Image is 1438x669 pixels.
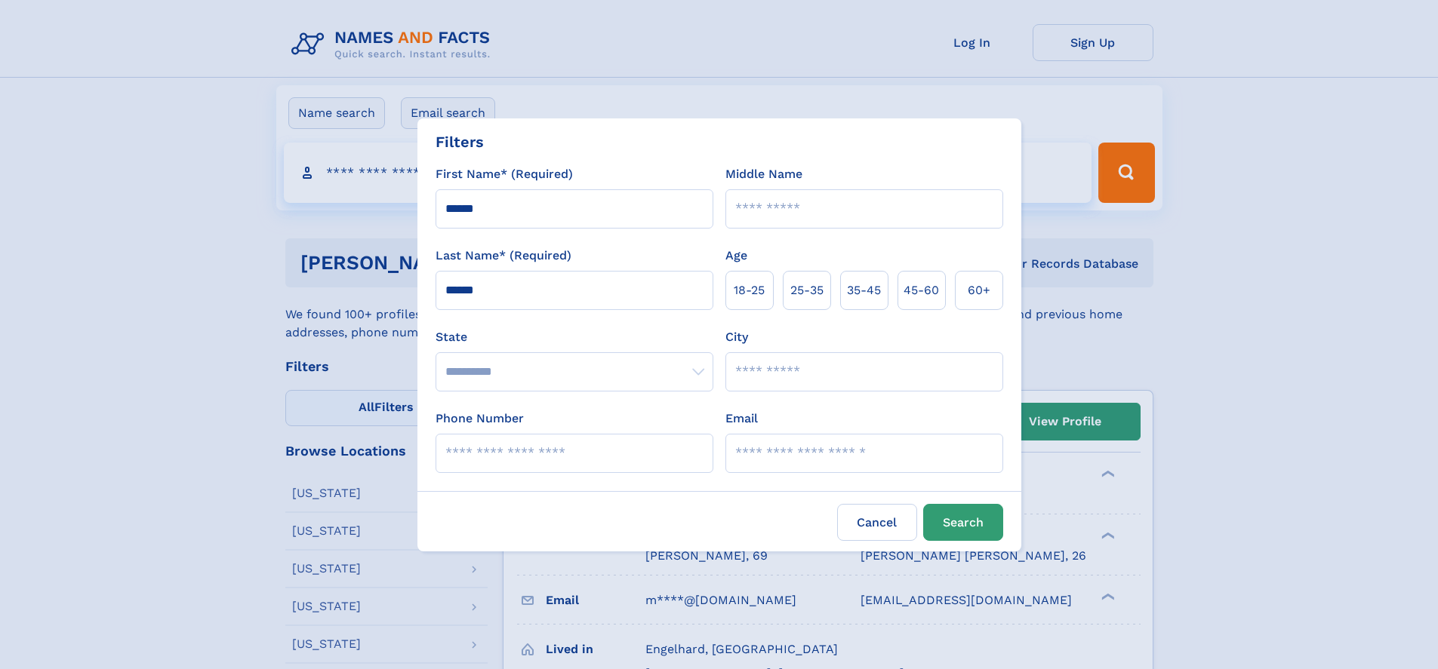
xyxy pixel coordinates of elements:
label: Middle Name [725,165,802,183]
label: Age [725,247,747,265]
span: 18‑25 [734,281,765,299]
button: Search [923,504,1003,541]
label: City [725,328,748,346]
span: 45‑60 [904,281,939,299]
span: 25‑35 [790,281,824,299]
label: Last Name* (Required) [436,247,571,265]
label: First Name* (Required) [436,165,573,183]
span: 35‑45 [847,281,881,299]
span: 60+ [968,281,990,299]
label: Email [725,410,758,428]
label: Phone Number [436,410,524,428]
label: State [436,328,713,346]
div: Filters [436,130,484,153]
label: Cancel [837,504,917,541]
